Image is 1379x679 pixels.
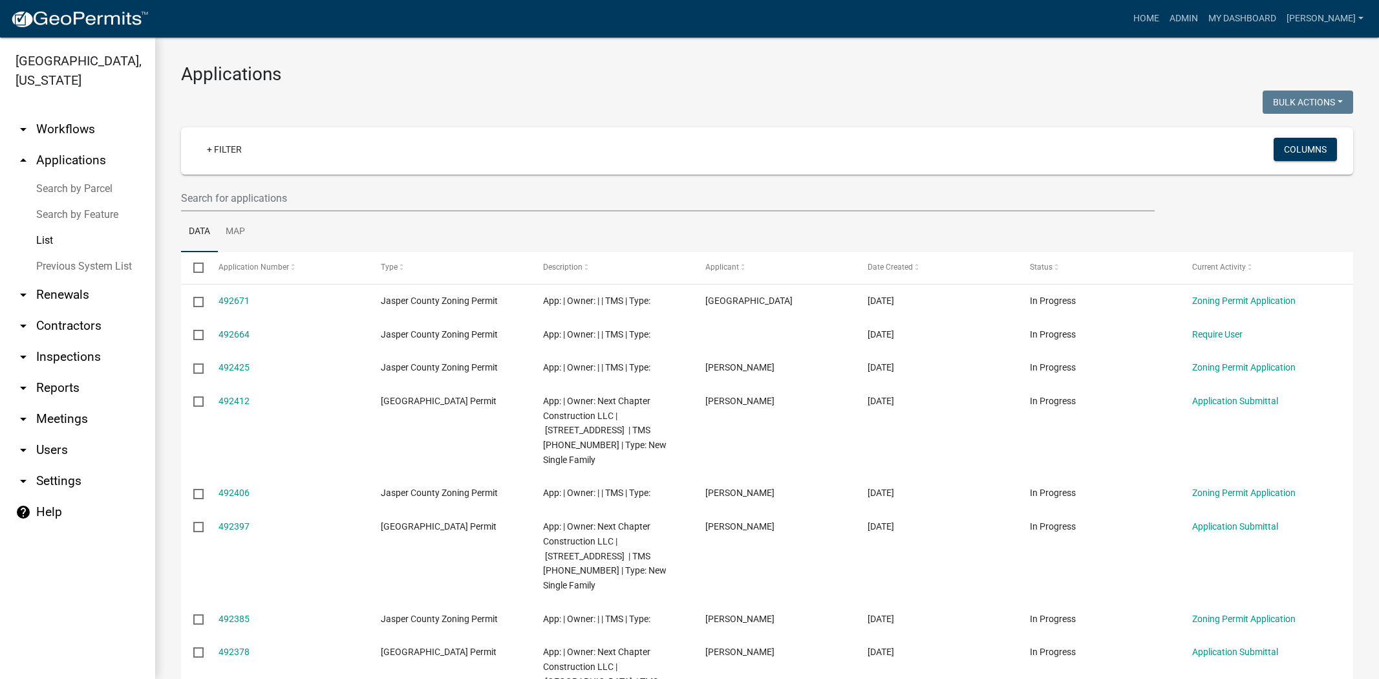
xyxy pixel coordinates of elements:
[1030,521,1076,532] span: In Progress
[368,252,530,283] datatable-header-cell: Type
[1164,6,1203,31] a: Admin
[1192,263,1246,272] span: Current Activity
[1192,296,1296,306] a: Zoning Permit Application
[1018,252,1180,283] datatable-header-cell: Status
[693,252,855,283] datatable-header-cell: Applicant
[381,362,498,372] span: Jasper County Zoning Permit
[543,329,650,339] span: App: | Owner: | | TMS | Type:
[1030,362,1076,372] span: In Progress
[1203,6,1281,31] a: My Dashboard
[868,296,894,306] span: 10/14/2025
[543,263,583,272] span: Description
[705,263,739,272] span: Applicant
[1192,647,1278,657] a: Application Submittal
[1030,647,1076,657] span: In Progress
[381,296,498,306] span: Jasper County Zoning Permit
[219,329,250,339] a: 492664
[219,396,250,406] a: 492412
[1281,6,1369,31] a: [PERSON_NAME]
[868,647,894,657] span: 10/14/2025
[1030,614,1076,624] span: In Progress
[181,252,206,283] datatable-header-cell: Select
[1180,252,1342,283] datatable-header-cell: Current Activity
[381,329,498,339] span: Jasper County Zoning Permit
[705,521,775,532] span: Preston Parfitt
[868,396,894,406] span: 10/14/2025
[16,287,31,303] i: arrow_drop_down
[381,521,497,532] span: Jasper County Building Permit
[16,411,31,427] i: arrow_drop_down
[543,521,667,590] span: App: | Owner: Next Chapter Construction LLC | 9 Leatherback Lane | TMS 081-00-03-030 | Type: New ...
[219,647,250,657] a: 492378
[1030,329,1076,339] span: In Progress
[543,488,650,498] span: App: | Owner: | | TMS | Type:
[16,442,31,458] i: arrow_drop_down
[868,488,894,498] span: 10/14/2025
[705,614,775,624] span: Preston Parfitt
[1030,396,1076,406] span: In Progress
[16,153,31,168] i: arrow_drop_up
[531,252,693,283] datatable-header-cell: Description
[705,362,775,372] span: Preston Parfitt
[543,362,650,372] span: App: | Owner: | | TMS | Type:
[1192,488,1296,498] a: Zoning Permit Application
[1263,91,1353,114] button: Bulk Actions
[1030,488,1076,498] span: In Progress
[219,296,250,306] a: 492671
[219,362,250,372] a: 492425
[1192,396,1278,406] a: Application Submittal
[16,349,31,365] i: arrow_drop_down
[181,211,218,253] a: Data
[1192,521,1278,532] a: Application Submittal
[705,296,793,306] span: Madison
[381,488,498,498] span: Jasper County Zoning Permit
[1192,329,1243,339] a: Require User
[1274,138,1337,161] button: Columns
[381,614,498,624] span: Jasper County Zoning Permit
[381,396,497,406] span: Jasper County Building Permit
[381,263,398,272] span: Type
[868,362,894,372] span: 10/14/2025
[1192,362,1296,372] a: Zoning Permit Application
[219,614,250,624] a: 492385
[868,614,894,624] span: 10/14/2025
[16,122,31,137] i: arrow_drop_down
[219,488,250,498] a: 492406
[218,211,253,253] a: Map
[868,521,894,532] span: 10/14/2025
[868,329,894,339] span: 10/14/2025
[181,63,1353,85] h3: Applications
[543,396,667,465] span: App: | Owner: Next Chapter Construction LLC | 13 Leatherback Lane | TMS 081-00-03-030 | Type: New...
[16,473,31,489] i: arrow_drop_down
[543,296,650,306] span: App: | Owner: | | TMS | Type:
[16,380,31,396] i: arrow_drop_down
[16,318,31,334] i: arrow_drop_down
[197,138,252,161] a: + Filter
[543,614,650,624] span: App: | Owner: | | TMS | Type:
[1192,614,1296,624] a: Zoning Permit Application
[206,252,368,283] datatable-header-cell: Application Number
[868,263,913,272] span: Date Created
[219,263,289,272] span: Application Number
[16,504,31,520] i: help
[219,521,250,532] a: 492397
[181,185,1155,211] input: Search for applications
[1128,6,1164,31] a: Home
[855,252,1018,283] datatable-header-cell: Date Created
[705,488,775,498] span: Preston Parfitt
[381,647,497,657] span: Jasper County Building Permit
[705,396,775,406] span: Preston Parfitt
[705,647,775,657] span: Preston Parfitt
[1030,263,1053,272] span: Status
[1030,296,1076,306] span: In Progress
